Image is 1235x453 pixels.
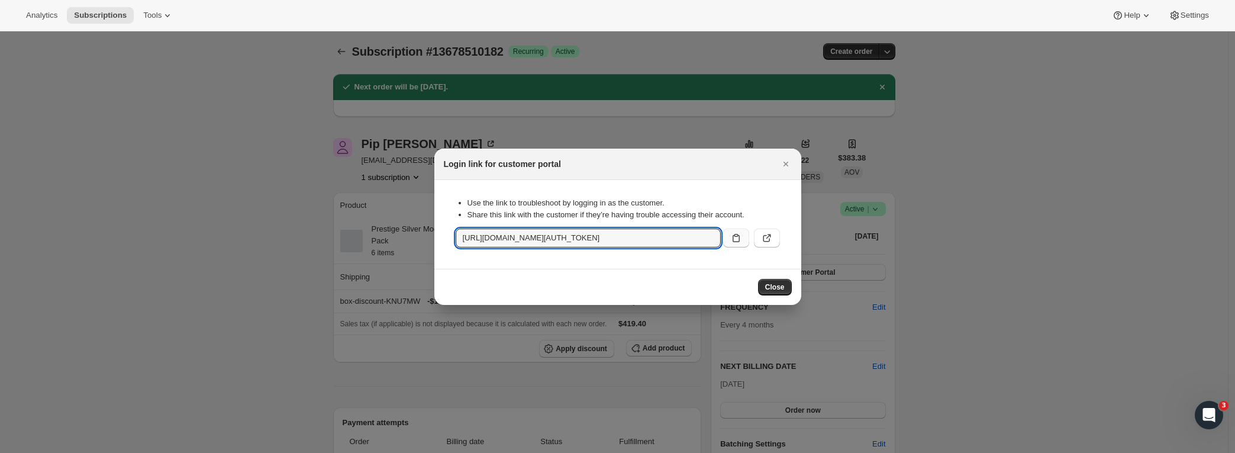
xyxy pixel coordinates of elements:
[143,11,162,20] span: Tools
[758,279,792,295] button: Close
[1195,401,1223,429] iframe: Intercom live chat
[778,156,794,172] button: Close
[1124,11,1140,20] span: Help
[74,11,127,20] span: Subscriptions
[1181,11,1209,20] span: Settings
[1105,7,1159,24] button: Help
[1162,7,1216,24] button: Settings
[136,7,180,24] button: Tools
[467,197,780,209] li: Use the link to troubleshoot by logging in as the customer.
[1219,401,1228,410] span: 3
[765,282,785,292] span: Close
[26,11,57,20] span: Analytics
[67,7,134,24] button: Subscriptions
[19,7,65,24] button: Analytics
[444,158,561,170] h2: Login link for customer portal
[467,209,780,221] li: Share this link with the customer if they’re having trouble accessing their account.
